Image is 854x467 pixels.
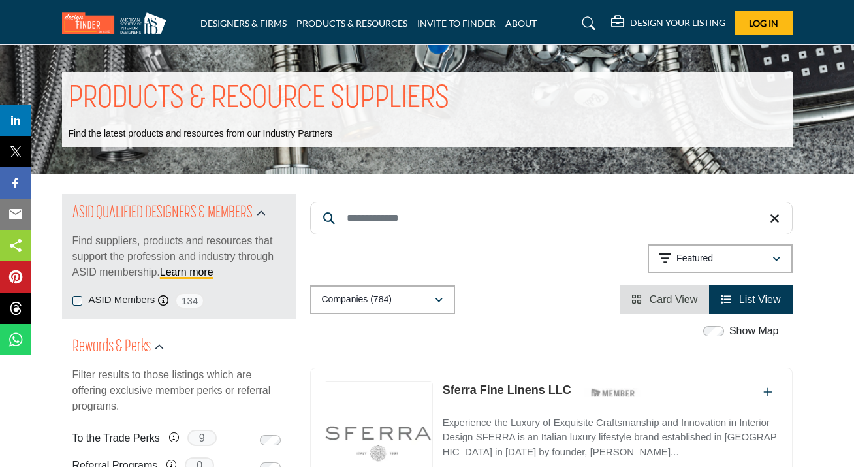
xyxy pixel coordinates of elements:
span: Log In [749,18,778,29]
h2: Rewards & Perks [72,336,151,359]
button: Featured [648,244,793,273]
a: INVITE TO FINDER [417,18,496,29]
a: View Card [631,294,697,305]
p: Sferra Fine Linens LLC [443,381,571,399]
a: Learn more [160,266,214,278]
label: ASID Members [89,293,155,308]
div: DESIGN YOUR LISTING [611,16,725,31]
a: Sferra Fine Linens LLC [443,383,571,396]
input: Switch to To the Trade Perks [260,435,281,445]
span: Card View [650,294,698,305]
span: 134 [175,293,204,309]
a: Experience the Luxury of Exquisite Craftsmanship and Innovation in Interior Design SFERRA is an I... [443,408,779,460]
a: PRODUCTS & RESOURCES [296,18,407,29]
p: Featured [676,252,713,265]
h1: PRODUCTS & RESOURCE SUPPLIERS [69,79,449,120]
p: Find suppliers, products and resources that support the profession and industry through ASID memb... [72,233,286,280]
button: Companies (784) [310,285,455,314]
li: Card View [620,285,709,314]
span: List View [739,294,781,305]
p: Filter results to those listings which are offering exclusive member perks or referral programs. [72,367,286,414]
input: Search Keyword [310,202,793,234]
a: DESIGNERS & FIRMS [200,18,287,29]
img: ASID Members Badge Icon [584,385,642,401]
a: Search [569,13,604,34]
p: Companies (784) [322,293,392,306]
a: ABOUT [505,18,537,29]
button: Log In [735,11,793,35]
p: Experience the Luxury of Exquisite Craftsmanship and Innovation in Interior Design SFERRA is an I... [443,415,779,460]
p: Find the latest products and resources from our Industry Partners [69,127,333,140]
input: ASID Members checkbox [72,296,82,306]
span: 9 [187,430,217,446]
li: List View [709,285,792,314]
img: Site Logo [62,12,173,34]
a: View List [721,294,780,305]
label: To the Trade Perks [72,427,160,449]
h5: DESIGN YOUR LISTING [630,17,725,29]
h2: ASID QUALIFIED DESIGNERS & MEMBERS [72,202,253,225]
a: Add To List [763,387,772,398]
label: Show Map [729,323,779,339]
